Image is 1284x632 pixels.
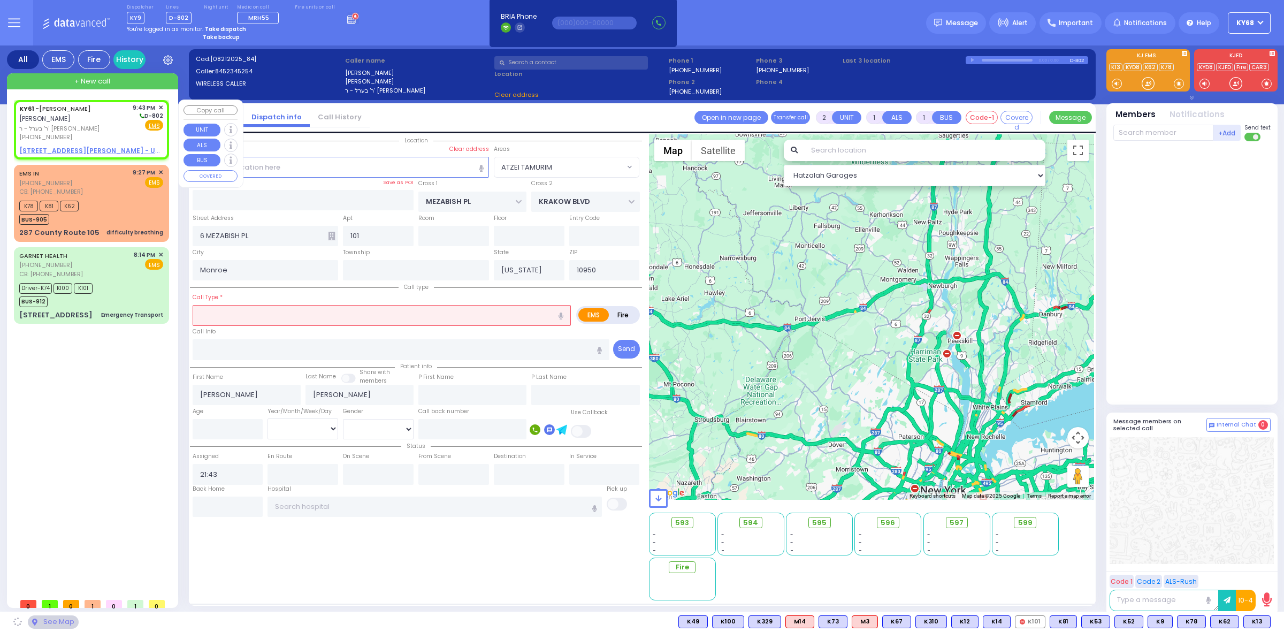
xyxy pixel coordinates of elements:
div: BLS [819,615,847,628]
label: Use Callback [571,408,608,417]
span: ✕ [158,103,163,112]
label: Areas [494,145,510,154]
span: - [721,538,724,546]
button: ALS [882,111,912,124]
span: 9:43 PM [133,104,155,112]
span: - [927,538,930,546]
input: Search location [804,140,1045,161]
div: BLS [1081,615,1110,628]
button: Map camera controls [1067,427,1089,448]
div: BLS [1177,615,1206,628]
a: Open in new page [694,111,768,124]
label: Street Address [193,214,234,223]
label: On Scene [343,452,369,461]
button: ALS-Rush [1164,575,1198,588]
label: Township [343,248,370,257]
button: Code-1 [966,111,998,124]
a: GARNET HEALTH [19,252,67,260]
span: 8452345254 [215,67,253,75]
div: K81 [1050,615,1077,628]
label: KJFD [1194,53,1278,60]
label: Pick up [607,485,627,493]
span: Phone 3 [756,56,839,65]
label: Lines [166,4,192,11]
div: BLS [983,615,1011,628]
label: Call Info [193,328,216,336]
span: Patient info [395,362,437,370]
div: difficulty breathing [106,229,163,237]
span: 1 [127,600,143,608]
label: First Name [193,373,223,382]
label: KJ EMS... [1106,53,1190,60]
div: Emergency Transport [101,311,163,319]
label: Floor [494,214,507,223]
label: Night unit [204,4,228,11]
span: Phone 1 [669,56,752,65]
div: K14 [983,615,1011,628]
span: 0 [20,600,36,608]
div: K49 [678,615,708,628]
a: [PERSON_NAME] [19,104,91,113]
span: KY61 - [19,104,39,113]
span: Driver-K74 [19,283,52,294]
div: BLS [748,615,781,628]
div: Year/Month/Week/Day [267,407,338,416]
div: ALS [852,615,878,628]
span: Message [946,18,978,28]
div: EMS [42,50,74,69]
span: BUS-912 [19,296,48,307]
label: P Last Name [531,373,567,382]
div: See map [28,615,78,629]
span: 596 [881,517,895,528]
label: Assigned [193,452,219,461]
span: Important [1059,18,1093,28]
span: 0 [106,600,122,608]
label: Room [418,214,434,223]
div: BLS [1210,615,1239,628]
div: K9 [1148,615,1173,628]
label: Back Home [193,485,225,493]
span: [08212025_84] [210,55,256,63]
div: M14 [785,615,814,628]
button: ky68 [1228,12,1271,34]
label: [PERSON_NAME] [345,68,491,78]
span: 1 [85,600,101,608]
div: BLS [1148,615,1173,628]
label: Fire [608,308,638,322]
span: - [790,538,793,546]
span: 595 [812,517,827,528]
div: Fire [78,50,110,69]
span: ky68 [1236,18,1254,28]
label: Caller: [196,67,342,76]
span: EMS [145,259,163,270]
div: K100 [712,615,744,628]
div: 287 County Route 105 [19,227,100,238]
label: ZIP [569,248,577,257]
span: Call type [399,283,434,291]
label: Turn off text [1244,132,1262,142]
span: 599 [1018,517,1033,528]
span: ר' בערל - ר' [PERSON_NAME] [19,124,129,133]
span: - [996,538,999,546]
label: Destination [494,452,526,461]
div: D-802 [1070,56,1088,64]
label: Caller name [345,56,491,65]
div: BLS [1243,615,1271,628]
span: - [653,538,656,546]
label: Age [193,407,203,416]
button: Code 2 [1135,575,1162,588]
div: ALS [785,615,814,628]
span: 594 [743,517,758,528]
div: K12 [951,615,979,628]
strong: Take dispatch [205,25,246,33]
label: Cross 1 [418,179,438,188]
span: members [360,377,387,385]
span: - [859,546,862,554]
span: - [859,530,862,538]
span: - [996,546,999,554]
label: Last Name [305,372,336,381]
label: [PERSON_NAME] [345,77,491,86]
button: Notifications [1170,109,1225,121]
a: History [113,50,146,69]
a: KJFD [1216,63,1233,71]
